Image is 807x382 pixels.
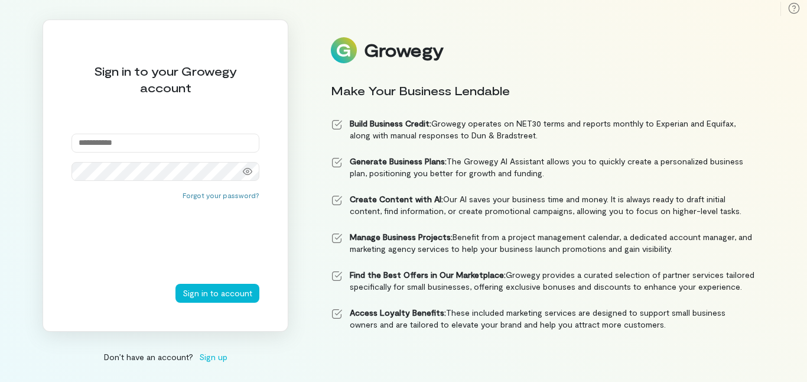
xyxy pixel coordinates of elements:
[199,351,227,363] span: Sign up
[43,351,288,363] div: Don’t have an account?
[350,156,447,166] strong: Generate Business Plans:
[350,232,453,242] strong: Manage Business Projects:
[364,40,443,60] div: Growegy
[331,193,755,217] li: Our AI saves your business time and money. It is always ready to draft initial content, find info...
[331,37,357,63] img: Logo
[71,63,259,96] div: Sign in to your Growegy account
[350,307,446,318] strong: Access Loyalty Benefits:
[331,82,755,99] div: Make Your Business Lendable
[350,270,506,280] strong: Find the Best Offers in Our Marketplace:
[331,307,755,331] li: These included marketing services are designed to support small business owners and are tailored ...
[183,190,259,200] button: Forgot your password?
[331,156,755,179] li: The Growegy AI Assistant allows you to quickly create a personalized business plan, positioning y...
[331,231,755,255] li: Benefit from a project management calendar, a dedicated account manager, and marketing agency ser...
[350,118,431,128] strong: Build Business Credit:
[175,284,259,303] button: Sign in to account
[331,118,755,141] li: Growegy operates on NET30 terms and reports monthly to Experian and Equifax, along with manual re...
[350,194,443,204] strong: Create Content with AI:
[331,269,755,293] li: Growegy provides a curated selection of partner services tailored specifically for small business...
